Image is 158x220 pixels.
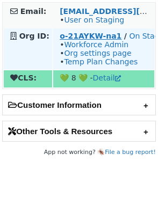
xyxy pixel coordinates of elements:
[3,121,155,141] h2: Other Tools & Resources
[124,32,127,40] strong: /
[64,57,138,66] a: Temp Plan Changes
[105,149,156,156] a: File a bug report!
[3,95,155,115] h2: Customer Information
[93,74,121,82] a: Detail
[19,32,49,40] strong: Org ID:
[64,40,128,49] a: Workforce Admin
[2,147,156,158] footer: App not working? 🪳
[53,70,154,87] td: 💚 8 💚 -
[64,16,124,24] a: User on Staging
[20,7,47,16] strong: Email:
[60,32,121,40] a: o-21AYKW-na1
[60,40,138,66] span: • • •
[10,74,37,82] strong: CLS:
[64,49,131,57] a: Org settings page
[60,16,124,24] span: •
